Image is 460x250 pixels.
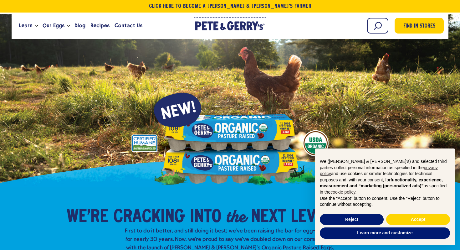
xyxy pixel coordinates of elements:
[19,22,33,29] span: Learn
[90,22,110,29] span: Recipes
[320,159,450,195] p: We ([PERSON_NAME] & [PERSON_NAME]'s) and selected third parties collect personal information as s...
[67,25,70,27] button: Open the dropdown menu for Our Eggs
[43,22,64,29] span: Our Eggs
[291,208,332,227] span: Level
[72,17,88,34] a: Blog
[251,208,286,227] span: Next
[113,208,185,227] span: Cracking
[16,17,35,34] a: Learn
[395,18,444,34] a: Find in Stores
[74,22,85,29] span: Blog
[310,143,460,250] div: Notice
[190,208,221,227] span: into
[35,25,38,27] button: Open the dropdown menu for Learn
[367,18,388,34] input: Search
[115,22,142,29] span: Contact Us
[320,195,450,208] p: Use the “Accept” button to consent. Use the “Reject” button to continue without accepting.
[88,17,112,34] a: Recipes
[40,17,67,34] a: Our Eggs
[112,17,145,34] a: Contact Us
[330,190,355,195] a: cookie policy
[67,208,108,227] span: We’re
[320,214,384,225] button: Reject
[320,227,450,239] button: Learn more and customize
[386,214,450,225] button: Accept
[226,205,246,227] em: the
[403,22,435,31] span: Find in Stores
